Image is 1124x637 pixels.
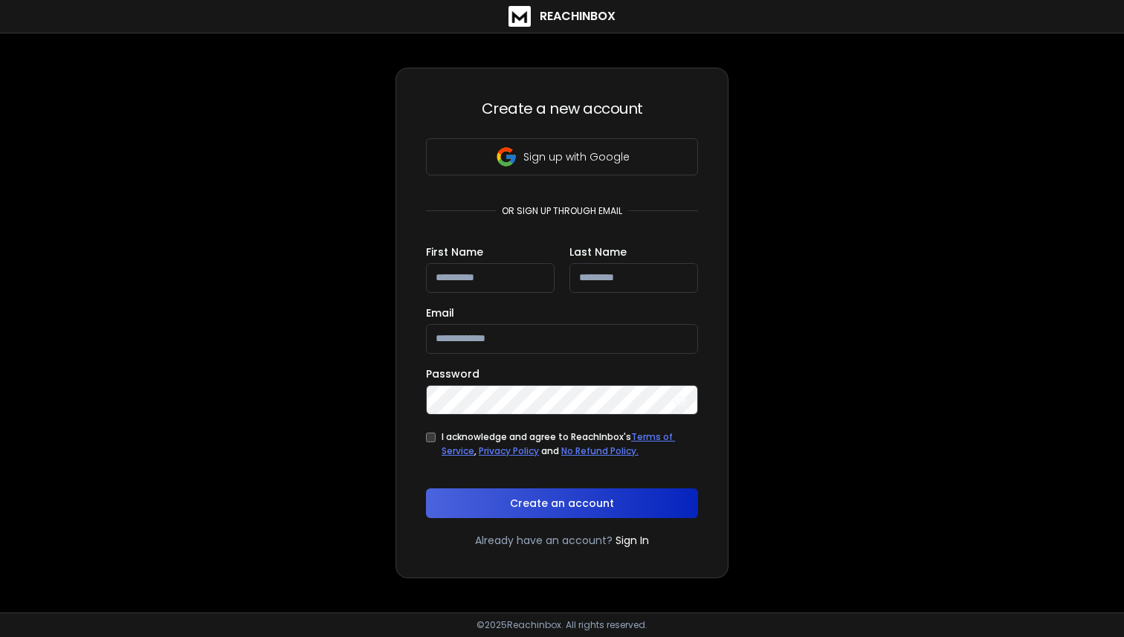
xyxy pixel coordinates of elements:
p: Sign up with Google [523,149,630,164]
p: © 2025 Reachinbox. All rights reserved. [477,619,647,631]
label: Email [426,308,454,318]
h1: ReachInbox [540,7,616,25]
label: Last Name [569,247,627,257]
a: Sign In [616,533,649,548]
a: ReachInbox [508,6,616,27]
button: Sign up with Google [426,138,698,175]
img: logo [508,6,531,27]
button: Create an account [426,488,698,518]
h3: Create a new account [426,98,698,119]
a: Privacy Policy [479,444,539,457]
p: or sign up through email [496,205,628,217]
a: Terms of Service [442,430,675,458]
p: Already have an account? [475,533,613,548]
label: First Name [426,247,483,257]
a: No Refund Policy. [561,444,639,457]
label: Password [426,369,479,379]
div: I acknowledge and agree to ReachInbox's , and [442,430,698,459]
